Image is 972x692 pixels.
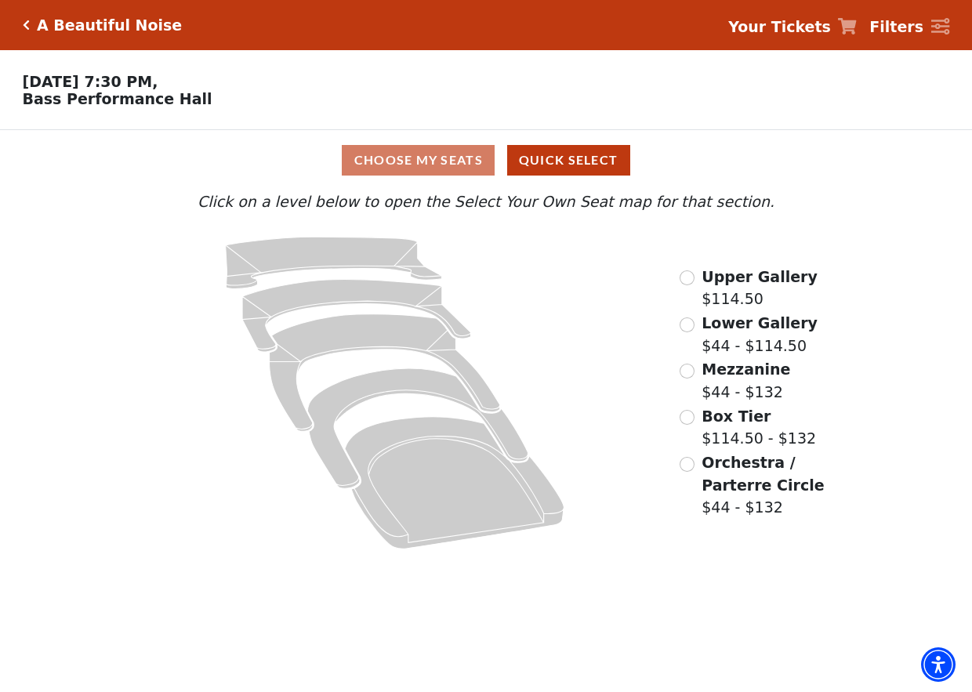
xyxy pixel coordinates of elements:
path: Upper Gallery - Seats Available: 273 [226,237,442,288]
span: Lower Gallery [702,314,818,332]
input: Upper Gallery$114.50 [680,270,695,285]
label: $44 - $132 [702,451,840,519]
strong: Your Tickets [728,18,831,35]
span: Upper Gallery [702,268,818,285]
span: Mezzanine [702,360,790,378]
a: Your Tickets [728,16,857,38]
a: Filters [869,16,949,38]
span: Orchestra / Parterre Circle [702,454,824,494]
h5: A Beautiful Noise [37,16,182,34]
strong: Filters [869,18,923,35]
input: Orchestra / Parterre Circle$44 - $132 [680,457,695,472]
input: Box Tier$114.50 - $132 [680,410,695,425]
button: Quick Select [507,145,630,176]
span: Box Tier [702,408,771,425]
path: Orchestra / Parterre Circle - Seats Available: 14 [345,417,564,549]
div: Accessibility Menu [921,647,956,682]
input: Mezzanine$44 - $132 [680,364,695,379]
a: Click here to go back to filters [23,20,30,31]
path: Lower Gallery - Seats Available: 40 [242,280,471,352]
label: $114.50 [702,266,818,310]
label: $114.50 - $132 [702,405,816,450]
label: $44 - $114.50 [702,312,818,357]
input: Lower Gallery$44 - $114.50 [680,317,695,332]
p: Click on a level below to open the Select Your Own Seat map for that section. [132,190,840,213]
label: $44 - $132 [702,358,790,403]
